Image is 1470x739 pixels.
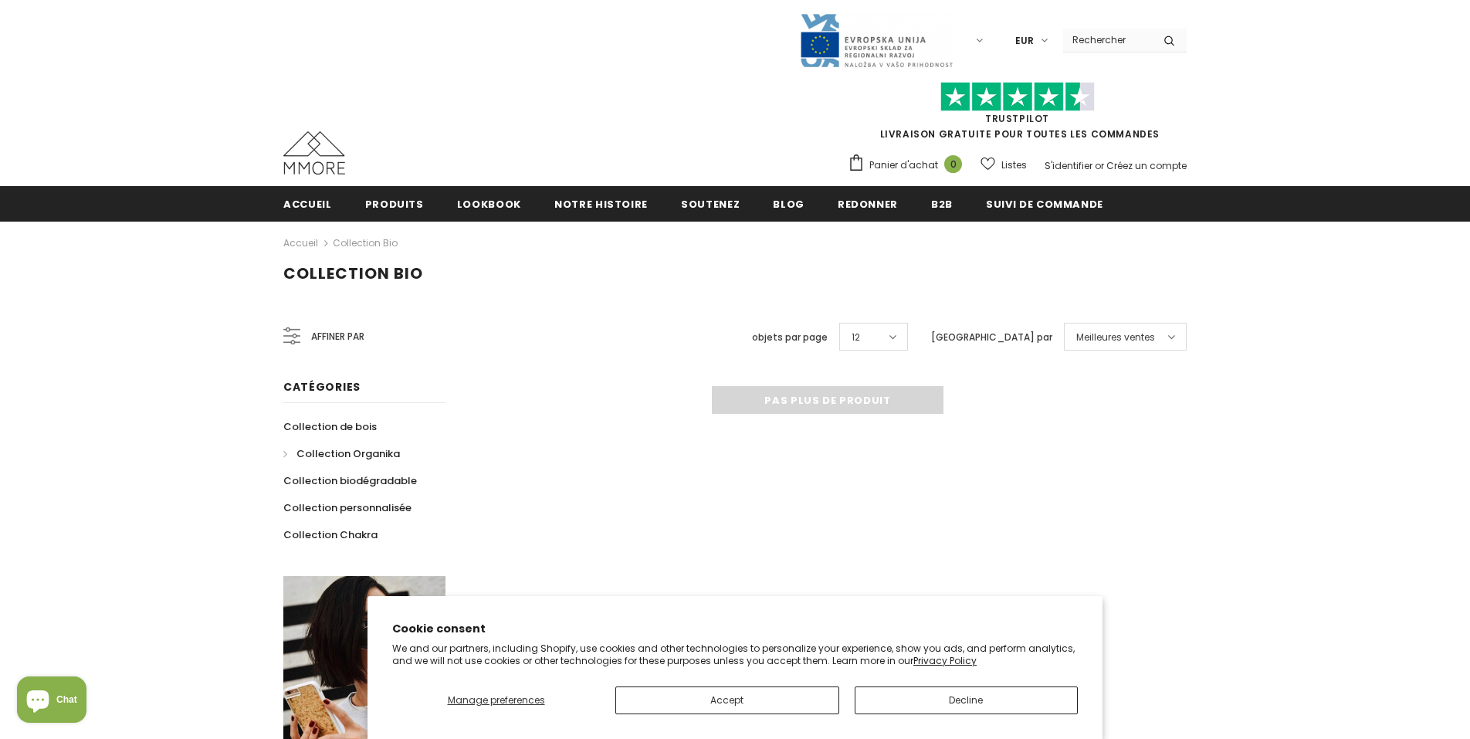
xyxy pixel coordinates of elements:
span: Catégories [283,379,361,395]
a: Créez un compte [1106,159,1187,172]
img: Cas MMORE [283,131,345,175]
a: Accueil [283,186,332,221]
span: Lookbook [457,197,521,212]
a: Javni Razpis [799,33,953,46]
a: Blog [773,186,804,221]
span: EUR [1015,33,1034,49]
button: Accept [615,686,839,714]
inbox-online-store-chat: Shopify online store chat [12,676,91,727]
a: B2B [931,186,953,221]
a: Collection Organika [283,440,400,467]
a: S'identifier [1045,159,1092,172]
span: Produits [365,197,424,212]
label: objets par page [752,330,828,345]
a: Suivi de commande [986,186,1103,221]
span: Blog [773,197,804,212]
a: Redonner [838,186,898,221]
span: B2B [931,197,953,212]
a: Accueil [283,234,318,253]
button: Decline [855,686,1079,714]
img: Faites confiance aux étoiles pilotes [940,82,1095,112]
a: Listes [981,151,1027,178]
span: soutenez [681,197,740,212]
span: Collection Bio [283,263,423,284]
a: Collection personnalisée [283,494,412,521]
span: Listes [1001,158,1027,173]
a: Panier d'achat 0 [848,154,970,177]
a: soutenez [681,186,740,221]
button: Manage preferences [392,686,600,714]
img: Javni Razpis [799,12,953,69]
span: Notre histoire [554,197,648,212]
a: Lookbook [457,186,521,221]
a: Collection de bois [283,413,377,440]
span: Panier d'achat [869,158,938,173]
a: Collection biodégradable [283,467,417,494]
p: We and our partners, including Shopify, use cookies and other technologies to personalize your ex... [392,642,1078,666]
span: Collection personnalisée [283,500,412,515]
span: Suivi de commande [986,197,1103,212]
a: Collection Bio [333,236,398,249]
input: Search Site [1063,29,1152,51]
span: Redonner [838,197,898,212]
h2: Cookie consent [392,621,1078,637]
span: LIVRAISON GRATUITE POUR TOUTES LES COMMANDES [848,89,1187,141]
a: TrustPilot [985,112,1049,125]
span: Collection de bois [283,419,377,434]
span: 12 [852,330,860,345]
span: Collection Organika [296,446,400,461]
span: or [1095,159,1104,172]
span: 0 [944,155,962,173]
span: Collection Chakra [283,527,378,542]
span: Collection biodégradable [283,473,417,488]
label: [GEOGRAPHIC_DATA] par [931,330,1052,345]
a: Collection Chakra [283,521,378,548]
a: Notre histoire [554,186,648,221]
span: Meilleures ventes [1076,330,1155,345]
a: Privacy Policy [913,654,977,667]
span: Affiner par [311,328,364,345]
span: Accueil [283,197,332,212]
a: Produits [365,186,424,221]
span: Manage preferences [448,693,545,707]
